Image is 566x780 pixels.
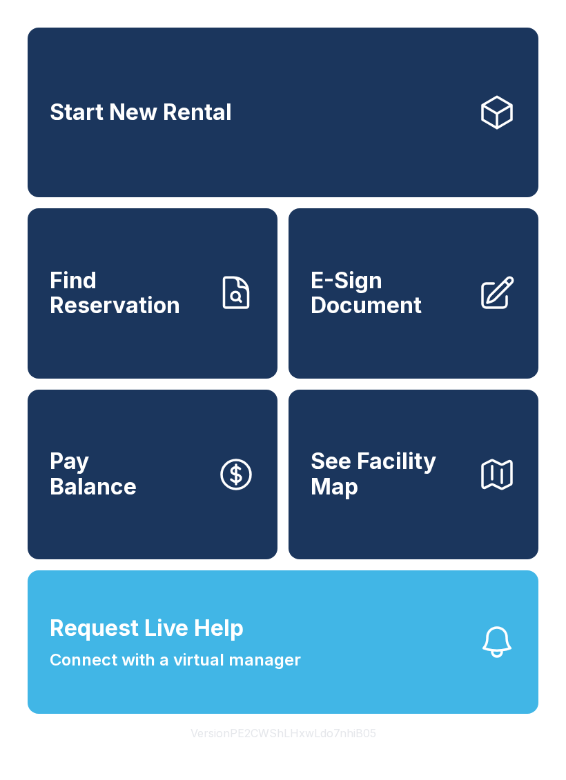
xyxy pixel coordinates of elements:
span: E-Sign Document [311,268,467,319]
button: Request Live HelpConnect with a virtual manager [28,570,538,714]
button: See Facility Map [289,390,538,559]
span: Start New Rental [50,100,232,126]
span: See Facility Map [311,449,467,499]
button: VersionPE2CWShLHxwLdo7nhiB05 [179,714,387,752]
a: PayBalance [28,390,277,559]
span: Pay Balance [50,449,137,499]
span: Request Live Help [50,612,244,645]
a: Start New Rental [28,28,538,197]
a: Find Reservation [28,208,277,378]
span: Find Reservation [50,268,206,319]
a: E-Sign Document [289,208,538,378]
span: Connect with a virtual manager [50,648,301,672]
